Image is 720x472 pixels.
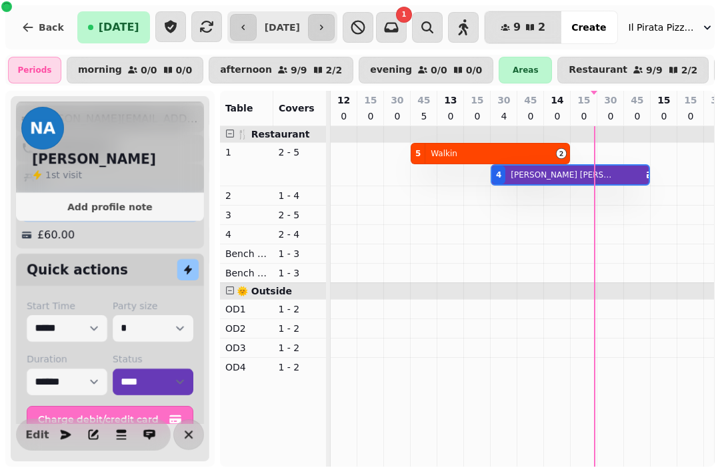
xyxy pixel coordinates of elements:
[278,361,321,374] p: 1 - 2
[278,322,321,335] p: 1 - 2
[32,150,156,168] h2: [PERSON_NAME]
[419,109,429,123] p: 5
[392,109,403,123] p: 0
[359,57,493,83] button: evening0/00/0
[113,299,193,312] label: Party size
[337,93,350,107] p: 12
[525,109,536,123] p: 0
[577,93,590,107] p: 15
[569,65,627,75] p: Restaurant
[237,129,310,140] span: 🍴 Restaurant
[21,198,199,216] button: Add profile note
[37,227,75,243] p: £60.00
[78,65,122,75] p: morning
[278,208,321,222] p: 2 - 5
[364,93,377,107] p: 15
[225,189,268,202] p: 2
[225,322,268,335] p: OD2
[370,65,412,75] p: evening
[485,11,561,43] button: 92
[45,168,82,182] p: visit
[291,65,307,75] p: 9 / 9
[225,208,268,222] p: 3
[11,11,75,43] button: Back
[646,65,663,75] p: 9 / 9
[77,11,150,43] button: [DATE]
[326,65,343,75] p: 2 / 2
[45,170,51,180] span: 1
[579,109,589,123] p: 0
[605,109,616,123] p: 0
[225,302,268,316] p: OD1
[27,260,128,279] h2: Quick actions
[466,65,483,75] p: 0 / 0
[431,148,457,159] p: Walkin
[629,21,695,34] span: Il Pirata Pizzata
[472,109,483,123] p: 0
[557,57,709,83] button: Restaurant9/92/2
[278,302,321,316] p: 1 - 2
[571,23,606,32] span: Create
[538,22,545,33] span: 2
[445,109,456,123] p: 0
[225,146,268,159] p: 1
[444,93,457,107] p: 13
[417,93,430,107] p: 45
[513,22,521,33] span: 9
[32,202,188,212] span: Add profile note
[225,361,268,374] p: OD4
[551,93,563,107] p: 14
[604,93,617,107] p: 30
[497,93,510,107] p: 30
[113,352,193,366] label: Status
[21,199,199,222] div: Cancellation Fee
[561,11,617,43] button: Create
[24,421,51,448] button: Edit
[225,341,268,355] p: OD3
[220,65,272,75] p: afternoon
[141,65,157,75] p: 0 / 0
[225,103,253,113] span: Table
[415,148,421,159] div: 5
[278,341,321,355] p: 1 - 2
[391,93,403,107] p: 30
[278,228,321,241] p: 2 - 4
[499,57,552,83] div: Areas
[279,103,315,113] span: Covers
[67,57,203,83] button: morning0/00/0
[8,57,61,83] div: Periods
[225,247,268,260] p: Bench Left
[225,228,268,241] p: 4
[27,299,107,312] label: Start Time
[209,57,353,83] button: afternoon9/92/2
[29,429,45,440] span: Edit
[278,146,321,159] p: 2 - 5
[30,120,56,136] span: NA
[552,109,563,123] p: 0
[511,170,613,180] p: [PERSON_NAME] [PERSON_NAME]
[39,23,64,32] span: Back
[659,109,669,123] p: 0
[51,170,63,180] span: st
[401,11,406,18] span: 1
[524,93,537,107] p: 45
[237,286,292,296] span: 🌞 Outside
[681,65,698,75] p: 2 / 2
[225,266,268,280] p: Bench Right
[27,406,193,433] button: Charge debit/credit card
[176,65,193,75] p: 0 / 0
[631,93,643,107] p: 45
[471,93,483,107] p: 15
[278,266,321,280] p: 1 - 3
[632,109,643,123] p: 0
[657,93,670,107] p: 15
[431,65,447,75] p: 0 / 0
[38,415,166,424] span: Charge debit/credit card
[278,247,321,260] p: 1 - 3
[499,109,509,123] p: 4
[339,109,349,123] p: 0
[27,352,107,366] label: Duration
[99,22,139,33] span: [DATE]
[684,93,697,107] p: 15
[685,109,696,123] p: 0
